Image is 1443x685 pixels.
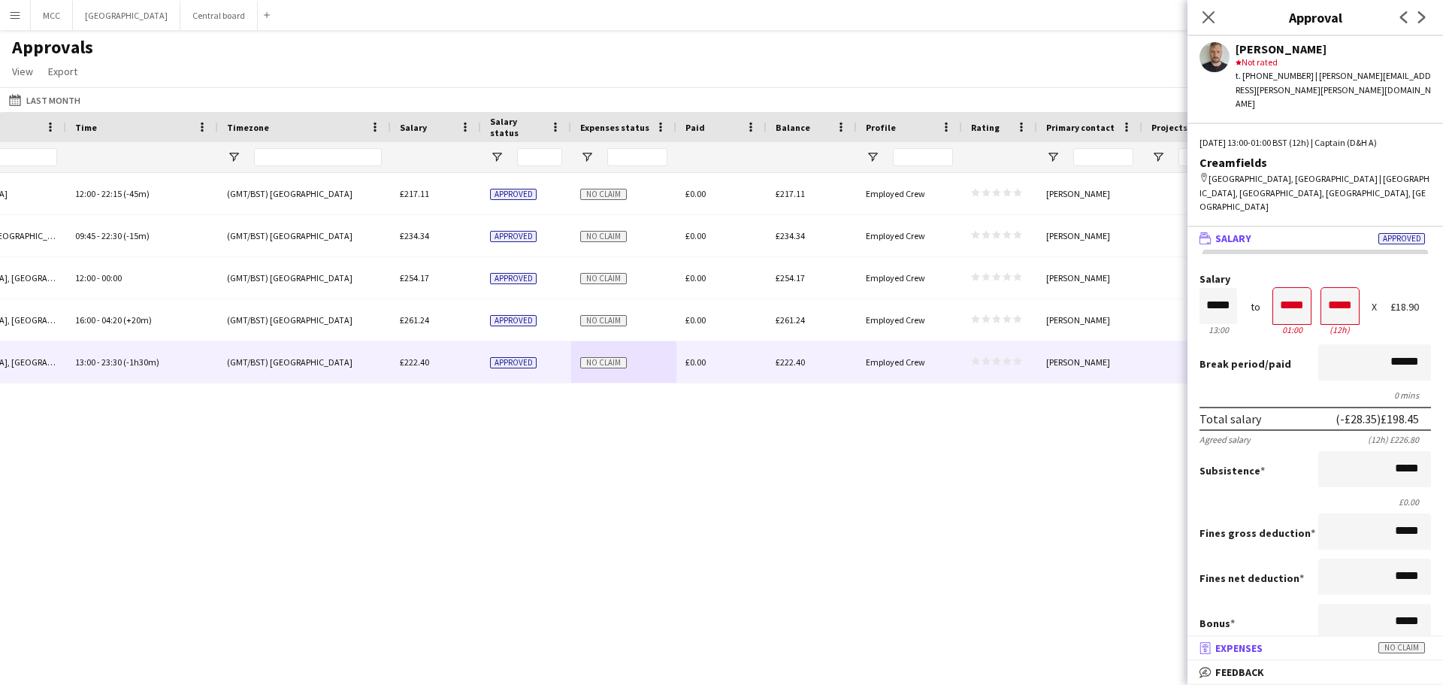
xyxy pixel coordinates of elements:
div: Agreed salary [1199,434,1251,445]
a: Export [42,62,83,81]
input: Salary status Filter Input [517,148,562,166]
div: [DATE] 13:00-01:00 BST (12h) | Captain (D&H A) [1199,136,1431,150]
span: £234.34 [776,230,805,241]
span: £0.00 [685,188,706,199]
div: X [1372,302,1377,313]
span: £261.24 [400,314,429,326]
div: (GMT/BST) [GEOGRAPHIC_DATA] [218,257,391,299]
span: - [97,188,100,199]
span: - [97,314,100,326]
button: Open Filter Menu [1046,150,1060,164]
div: (GMT/BST) [GEOGRAPHIC_DATA] [218,173,391,214]
span: Primary contact [1046,122,1115,133]
span: (-15m) [123,230,150,241]
div: [PERSON_NAME] [1037,341,1142,383]
span: 16:00 [75,314,95,326]
span: £217.11 [400,188,429,199]
span: Projects [1151,122,1187,133]
div: (GMT/BST) [GEOGRAPHIC_DATA] [218,341,391,383]
div: Not rated [1236,56,1431,69]
label: Salary [1199,274,1431,285]
label: Subsistence [1199,464,1265,477]
div: (GMT/BST) [GEOGRAPHIC_DATA] [218,299,391,341]
div: (GMT/BST) [GEOGRAPHIC_DATA] [218,215,391,256]
mat-expansion-panel-header: Feedback [1187,661,1443,683]
h3: Approval [1187,8,1443,27]
span: 12:00 [75,272,95,283]
span: No claim [580,315,627,326]
div: [PERSON_NAME] [1037,299,1142,341]
label: Fines net deduction [1199,571,1304,585]
div: £18.90 [1390,302,1431,313]
div: (-£28.35) £198.45 [1336,411,1419,426]
button: Last Month [6,91,83,109]
span: £222.40 [400,356,429,368]
button: [GEOGRAPHIC_DATA] [73,1,180,30]
span: £217.11 [776,188,805,199]
div: Total salary [1199,411,1261,426]
span: - [97,272,100,283]
span: 23:30 [101,356,122,368]
div: 0 mins [1199,389,1431,401]
span: Approved [490,189,537,200]
button: MCC [31,1,73,30]
span: 09:45 [75,230,95,241]
span: £0.00 [685,272,706,283]
div: [PERSON_NAME] [1037,257,1142,299]
button: Open Filter Menu [490,150,504,164]
span: 13:00 [75,356,95,368]
span: £234.34 [400,230,429,241]
span: 04:20 [101,314,122,326]
label: Bonus [1199,617,1235,630]
span: Employed Crew [866,356,925,368]
div: to [1251,302,1260,313]
button: Open Filter Menu [866,150,879,164]
span: £254.17 [400,272,429,283]
div: 12h [1321,324,1359,335]
span: Timezone [227,122,269,133]
span: Approved [490,231,537,242]
span: No claim [580,273,627,284]
span: Approved [490,357,537,368]
input: Timezone Filter Input [254,148,382,166]
label: /paid [1199,357,1291,371]
span: Approved [490,273,537,284]
span: Balance [776,122,810,133]
div: [PERSON_NAME] [1037,173,1142,214]
span: Expenses status [580,122,649,133]
div: t. [PHONE_NUMBER] | [PERSON_NAME][EMAIL_ADDRESS][PERSON_NAME][PERSON_NAME][DOMAIN_NAME] [1236,69,1431,111]
span: Approved [1378,233,1425,244]
div: (12h) £226.80 [1368,434,1431,445]
mat-expansion-panel-header: SalaryApproved [1187,227,1443,250]
div: Creamfields [1199,156,1431,169]
span: £0.00 [685,230,706,241]
span: - [97,230,100,241]
span: Employed Crew [866,230,925,241]
span: Salary [400,122,427,133]
span: Paid [685,122,705,133]
span: No claim [1378,642,1425,653]
span: Export [48,65,77,78]
mat-expansion-panel-header: ExpensesNo claim [1187,637,1443,659]
span: Time [75,122,97,133]
span: Break period [1199,357,1265,371]
span: 22:15 [101,188,122,199]
span: £222.40 [776,356,805,368]
label: Fines gross deduction [1199,526,1315,540]
span: 00:00 [101,272,122,283]
span: Feedback [1215,665,1264,679]
span: (-45m) [123,188,150,199]
span: Expenses [1215,641,1263,655]
div: £0.00 [1199,496,1431,508]
span: Rating [971,122,1000,133]
input: Profile Filter Input [893,148,953,166]
span: 12:00 [75,188,95,199]
span: Approved [490,315,537,326]
span: (+20m) [123,314,152,326]
input: Expenses status Filter Input [607,148,667,166]
span: £261.24 [776,314,805,326]
div: 01:00 [1273,324,1311,335]
div: [GEOGRAPHIC_DATA], [GEOGRAPHIC_DATA] | [GEOGRAPHIC_DATA], [GEOGRAPHIC_DATA], [GEOGRAPHIC_DATA], [... [1199,172,1431,214]
button: Open Filter Menu [227,150,240,164]
span: £0.00 [685,314,706,326]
